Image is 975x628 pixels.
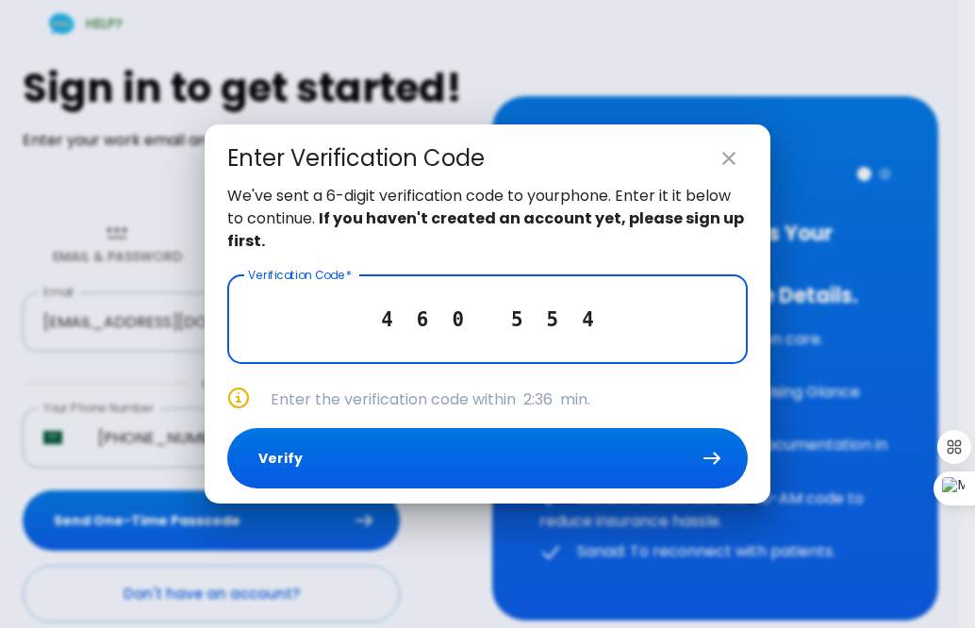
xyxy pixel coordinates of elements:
button: Verify [227,428,748,489]
strong: If you haven't created an account yet, please sign up first. [227,207,744,252]
p: We've sent a 6-digit verification code to your phone . Enter it it below to continue. [227,185,748,253]
button: close [710,140,748,177]
span: 2:36 [523,388,553,410]
p: Enter the verification code within min. [271,388,748,411]
div: Enter Verification Code [227,143,485,174]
